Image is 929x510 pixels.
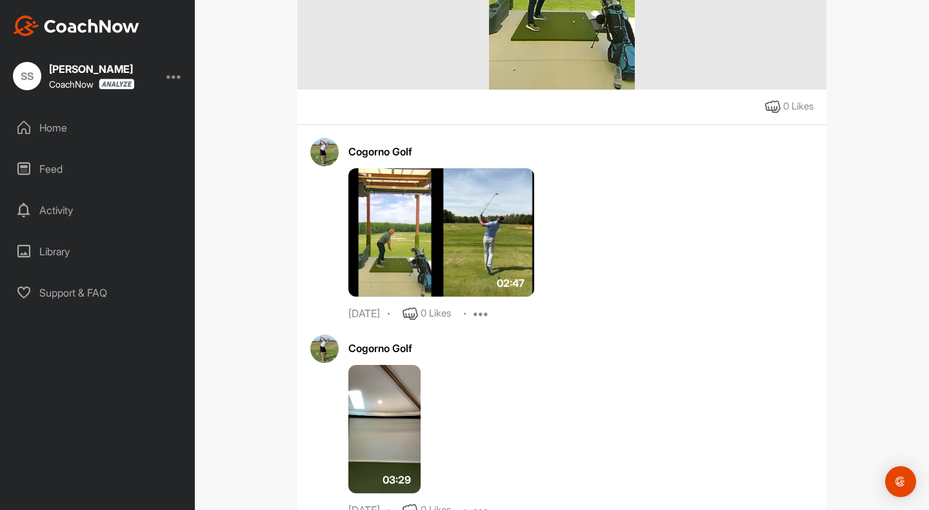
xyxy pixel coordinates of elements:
div: Cogorno Golf [348,144,814,159]
img: CoachNow analyze [99,79,135,90]
div: [DATE] [348,308,380,320]
div: Library [7,235,189,268]
img: avatar [310,138,339,166]
img: media [348,365,421,494]
div: CoachNow [49,79,135,90]
div: Support & FAQ [7,277,189,309]
div: 0 Likes [421,306,451,321]
div: Home [7,112,189,144]
span: 02:47 [497,275,524,291]
span: 03:29 [383,472,411,487]
div: Cogorno Golf [348,340,814,356]
img: avatar [310,335,339,363]
div: Open Intercom Messenger [885,466,916,497]
div: Feed [7,153,189,185]
div: Activity [7,194,189,226]
img: CoachNow [13,15,139,36]
img: media [348,168,534,297]
div: [PERSON_NAME] [49,64,135,74]
div: 0 Likes [783,99,814,114]
div: SS [13,62,41,90]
